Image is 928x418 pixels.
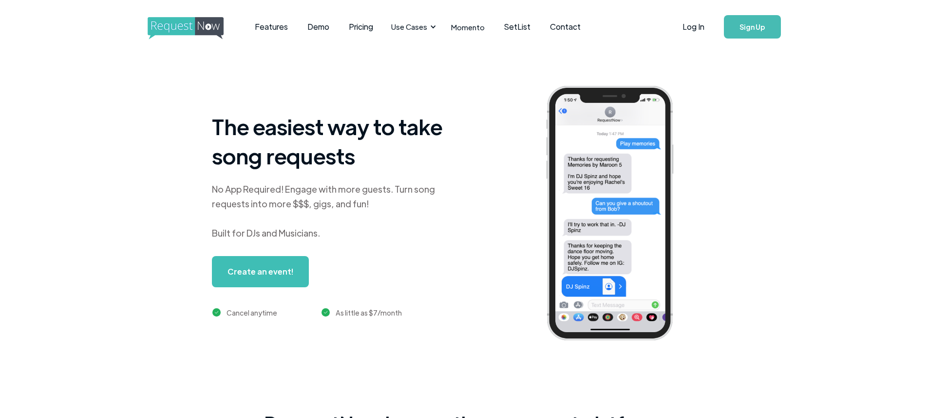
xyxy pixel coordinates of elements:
div: No App Required! Engage with more guests. Turn song requests into more $$$, gigs, and fun! Built ... [212,182,455,240]
a: Features [245,12,298,42]
a: Pricing [339,12,383,42]
a: Create an event! [212,256,309,287]
img: green checkmark [322,308,330,317]
a: Contact [540,12,590,42]
div: Cancel anytime [227,307,277,318]
img: requestnow logo [148,17,242,40]
a: home [148,17,221,37]
a: Sign Up [724,15,781,39]
a: Momento [441,13,494,41]
div: As little as $7/month [336,307,402,318]
a: Demo [298,12,339,42]
h1: The easiest way to take song requests [212,112,455,170]
div: Use Cases [385,12,439,42]
a: Log In [673,10,714,44]
img: iphone screenshot [535,79,700,351]
a: SetList [494,12,540,42]
img: green checkmark [212,308,221,317]
div: Use Cases [391,21,427,32]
